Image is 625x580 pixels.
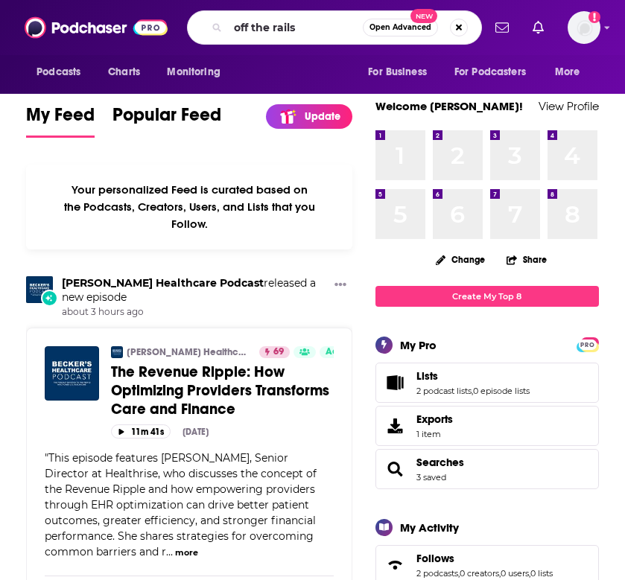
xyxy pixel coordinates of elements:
[416,369,530,383] a: Lists
[416,429,453,439] span: 1 item
[320,346,360,358] a: Active
[381,555,410,576] a: Follows
[368,62,427,83] span: For Business
[156,58,239,86] button: open menu
[62,276,264,290] a: Becker’s Healthcare Podcast
[445,58,548,86] button: open menu
[529,568,530,579] span: ,
[568,11,600,44] img: User Profile
[127,346,250,358] a: [PERSON_NAME] Healthcare Podcast
[305,110,340,123] p: Update
[37,62,80,83] span: Podcasts
[111,363,334,418] a: The Revenue Ripple: How Optimizing Providers Transforms Care and Finance
[381,415,410,436] span: Exports
[416,369,438,383] span: Lists
[45,451,317,558] span: "
[26,103,95,135] span: My Feed
[579,338,597,349] a: PRO
[41,290,57,306] div: New Episode
[375,99,523,113] a: Welcome [PERSON_NAME]!
[112,103,221,138] a: Popular Feed
[98,58,149,86] a: Charts
[369,24,431,31] span: Open Advanced
[26,276,53,303] img: Becker’s Healthcare Podcast
[568,11,600,44] span: Logged in as notablypr2
[416,472,446,482] a: 3 saved
[375,449,599,489] span: Searches
[472,386,473,396] span: ,
[111,363,329,418] span: The Revenue Ripple: How Optimizing Providers Transforms Care and Finance
[166,545,173,558] span: ...
[175,546,198,559] button: more
[375,286,599,306] a: Create My Top 8
[45,451,317,558] span: This episode features [PERSON_NAME], Senior Director at Healthrise, who discusses the concept of ...
[26,58,100,86] button: open menu
[45,346,99,401] img: The Revenue Ripple: How Optimizing Providers Transforms Care and Finance
[460,568,499,579] a: 0 creators
[375,406,599,446] a: Exports
[363,19,438,36] button: Open AdvancedNew
[112,103,221,135] span: Popular Feed
[416,386,472,396] a: 2 podcast lists
[358,58,445,86] button: open menu
[62,276,329,305] h3: released a new episode
[410,9,437,23] span: New
[579,340,597,351] span: PRO
[183,427,209,437] div: [DATE]
[530,568,553,579] a: 0 lists
[273,345,284,360] span: 69
[454,62,526,83] span: For Podcasters
[111,346,123,358] img: Becker’s Healthcare Podcast
[473,386,530,396] a: 0 episode lists
[167,62,220,83] span: Monitoring
[228,16,363,39] input: Search podcasts, credits, & more...
[62,306,329,319] span: about 3 hours ago
[568,11,600,44] button: Show profile menu
[539,99,599,113] a: View Profile
[499,568,501,579] span: ,
[588,11,600,23] svg: Add a profile image
[416,568,458,579] a: 2 podcasts
[545,58,599,86] button: open menu
[381,372,410,393] a: Lists
[111,424,171,439] button: 11m 41s
[555,62,580,83] span: More
[506,245,548,274] button: Share
[326,345,354,360] span: Active
[527,15,550,40] a: Show notifications dropdown
[375,363,599,403] span: Lists
[26,103,95,138] a: My Feed
[266,104,352,129] a: Update
[400,520,459,535] div: My Activity
[458,568,460,579] span: ,
[489,15,515,40] a: Show notifications dropdown
[416,552,553,565] a: Follows
[501,568,529,579] a: 0 users
[427,250,494,269] button: Change
[416,412,453,426] span: Exports
[259,346,290,358] a: 69
[400,338,437,352] div: My Pro
[381,459,410,479] a: Searches
[416,552,454,565] span: Follows
[416,456,464,469] a: Searches
[187,10,482,45] div: Search podcasts, credits, & more...
[26,165,352,249] div: Your personalized Feed is curated based on the Podcasts, Creators, Users, and Lists that you Follow.
[329,276,352,295] button: Show More Button
[108,62,140,83] span: Charts
[25,13,168,42] img: Podchaser - Follow, Share and Rate Podcasts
